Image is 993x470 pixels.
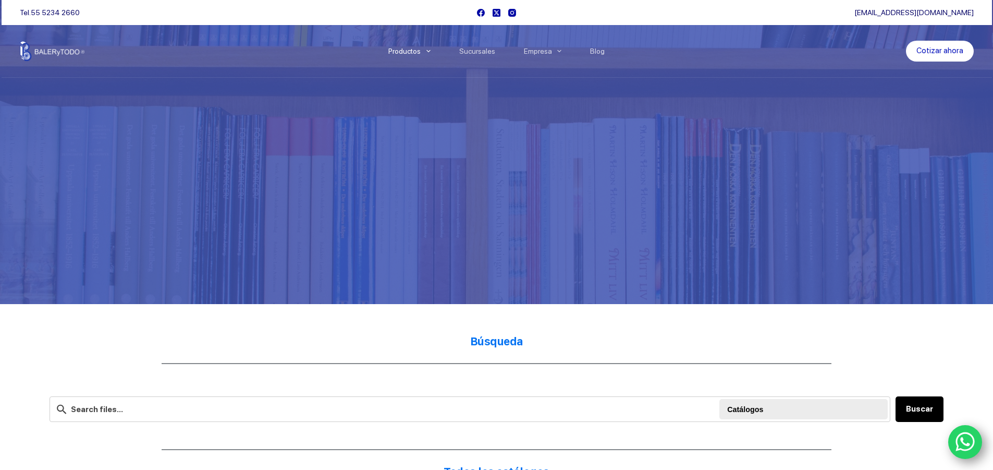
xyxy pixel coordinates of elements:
[374,25,619,77] nav: Menu Principal
[20,41,85,61] img: Balerytodo
[20,8,80,17] span: Tel.
[493,9,500,17] a: X (Twitter)
[948,425,983,460] a: WhatsApp
[906,41,974,62] a: Cotizar ahora
[470,335,523,348] strong: Búsqueda
[55,403,68,416] img: search-24.svg
[508,9,516,17] a: Instagram
[50,396,890,422] input: Search files...
[896,396,943,422] button: Buscar
[31,8,80,17] a: 55 5234 2660
[854,8,974,17] a: [EMAIL_ADDRESS][DOMAIN_NAME]
[477,9,485,17] a: Facebook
